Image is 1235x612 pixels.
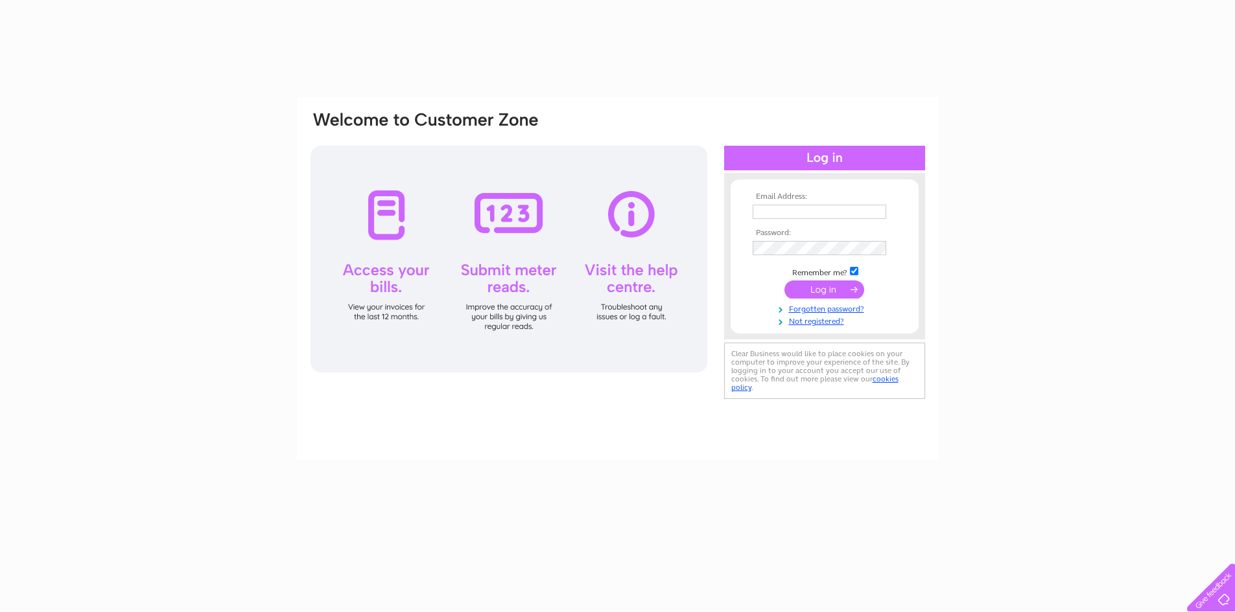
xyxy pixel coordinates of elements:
[731,374,899,392] a: cookies policy
[784,280,864,299] input: Submit
[749,265,900,278] td: Remember me?
[753,302,900,314] a: Forgotten password?
[749,229,900,238] th: Password:
[753,314,900,326] a: Not registered?
[724,343,925,399] div: Clear Business would like to place cookies on your computer to improve your experience of the sit...
[749,192,900,201] th: Email Address:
